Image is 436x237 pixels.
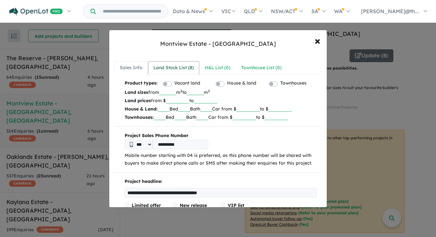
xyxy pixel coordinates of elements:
span: Limited offer [132,202,161,208]
p: Mobile number starting with 04 is preferred, as this phone number will be shared with buyers to m... [125,152,317,167]
b: Land prices [125,98,151,103]
span: [PERSON_NAME]@th... [361,8,419,14]
label: Vacant land [174,79,200,87]
b: Project Sales Phone Number [125,132,317,140]
div: H&L List ( 0 ) [205,64,230,72]
div: Land Stock List ( 8 ) [153,64,194,72]
div: Montview Estate - [GEOGRAPHIC_DATA] [160,40,276,48]
span: VIP list [228,202,244,208]
b: Land sizes [125,89,148,95]
p: Bed Bath Car from $ to $ [125,113,317,121]
b: Townhouses: [125,114,154,120]
div: Townhouse List ( 0 ) [241,64,282,72]
img: Phone icon [130,142,133,147]
label: House & land [227,79,256,87]
sup: 2 [180,89,182,93]
p: Bed Bath Car from $ to $ [125,105,317,113]
p: from $ to [125,96,317,105]
span: (only available via promotion): [228,202,262,218]
p: from m to m [125,88,317,96]
b: House & Land: [125,106,158,112]
label: Townhouses [280,79,307,87]
span: × [315,34,320,47]
p: Project headline: [125,178,317,185]
input: Try estate name, suburb, builder or developer [97,4,167,18]
b: Product types: [125,79,158,88]
sup: 2 [208,89,210,93]
img: Openlot PRO Logo White [9,8,63,16]
div: Sales Info [120,64,143,72]
span: New release [180,202,207,208]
